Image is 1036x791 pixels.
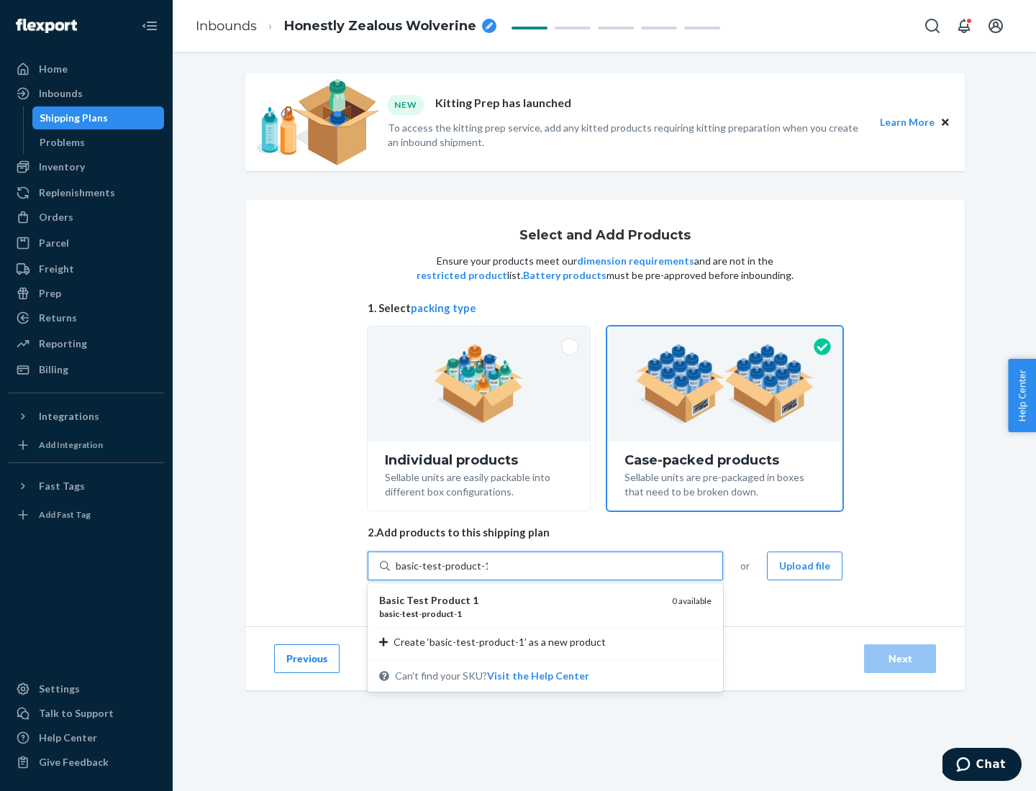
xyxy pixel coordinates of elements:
div: Returns [39,311,77,325]
div: Replenishments [39,186,115,200]
span: Can't find your SKU? [395,669,589,683]
a: Inbounds [9,82,164,105]
a: Replenishments [9,181,164,204]
button: dimension requirements [577,254,694,268]
img: individual-pack.facf35554cb0f1810c75b2bd6df2d64e.png [434,344,524,424]
em: 1 [473,594,478,606]
div: Shipping Plans [40,111,108,125]
button: Close Navigation [135,12,164,40]
button: Open notifications [950,12,978,40]
div: Inbounds [39,86,83,101]
img: case-pack.59cecea509d18c883b923b81aeac6d0b.png [635,344,814,424]
p: Kitting Prep has launched [435,95,571,114]
span: or [740,559,750,573]
div: Add Fast Tag [39,508,91,521]
div: Home [39,62,68,76]
ol: breadcrumbs [184,5,508,47]
button: packing type [411,301,476,316]
em: basic [379,608,399,619]
a: Home [9,58,164,81]
div: Settings [39,682,80,696]
a: Inventory [9,155,164,178]
img: Flexport logo [16,19,77,33]
a: Returns [9,306,164,329]
em: test [402,608,419,619]
a: Shipping Plans [32,106,165,129]
a: Freight [9,257,164,280]
button: Fast Tags [9,475,164,498]
button: Next [864,644,936,673]
span: Create ‘basic-test-product-1’ as a new product [394,635,606,649]
a: Prep [9,282,164,305]
div: Talk to Support [39,706,114,721]
button: Integrations [9,405,164,428]
div: Help Center [39,731,97,745]
span: Honestly Zealous Wolverine [284,17,476,36]
div: Orders [39,210,73,224]
div: - - - [379,608,660,620]
a: Parcel [9,232,164,255]
div: Reporting [39,337,87,351]
button: Open Search Box [918,12,947,40]
div: Give Feedback [39,755,109,769]
div: Fast Tags [39,479,85,493]
input: Basic Test Product 1basic-test-product-10 availableCreate ‘basic-test-product-1’ as a new product... [396,559,488,573]
div: Billing [39,362,68,377]
em: 1 [457,608,462,619]
div: Parcel [39,236,69,250]
button: Talk to Support [9,702,164,725]
div: Problems [40,135,85,150]
div: Freight [39,262,74,276]
div: NEW [388,95,424,114]
div: Prep [39,286,61,301]
button: Give Feedback [9,751,164,774]
a: Settings [9,677,164,700]
a: Add Fast Tag [9,503,164,526]
a: Add Integration [9,434,164,457]
button: Basic Test Product 1basic-test-product-10 availableCreate ‘basic-test-product-1’ as a new product... [487,669,589,683]
button: Help Center [1008,359,1036,432]
div: Next [876,651,924,666]
span: 1. Select [368,301,842,316]
p: To access the kitting prep service, add any kitted products requiring kitting preparation when yo... [388,121,867,150]
em: Product [431,594,471,606]
div: Inventory [39,160,85,174]
button: Open account menu [981,12,1010,40]
iframe: Opens a widget where you can chat to one of our agents [942,748,1022,784]
h1: Select and Add Products [519,229,691,243]
a: Billing [9,358,164,381]
p: Ensure your products meet our and are not in the list. must be pre-approved before inbounding. [415,254,795,283]
div: Sellable units are easily packable into different box configurations. [385,467,573,499]
div: Sellable units are pre-packaged in boxes that need to be broken down. [624,467,825,499]
button: Previous [274,644,340,673]
button: Close [937,114,953,130]
a: Inbounds [196,18,257,34]
span: 2. Add products to this shipping plan [368,525,842,540]
a: Problems [32,131,165,154]
button: Learn More [880,114,935,130]
a: Orders [9,206,164,229]
em: Basic [379,594,404,606]
span: 0 available [672,595,712,606]
div: Add Integration [39,439,103,451]
button: restricted product [417,268,507,283]
div: Case-packed products [624,453,825,467]
div: Individual products [385,453,573,467]
button: Battery products [523,268,606,283]
a: Reporting [9,332,164,355]
a: Help Center [9,726,164,749]
div: Integrations [39,409,99,424]
button: Upload file [767,552,842,580]
em: Test [406,594,429,606]
em: product [422,608,454,619]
